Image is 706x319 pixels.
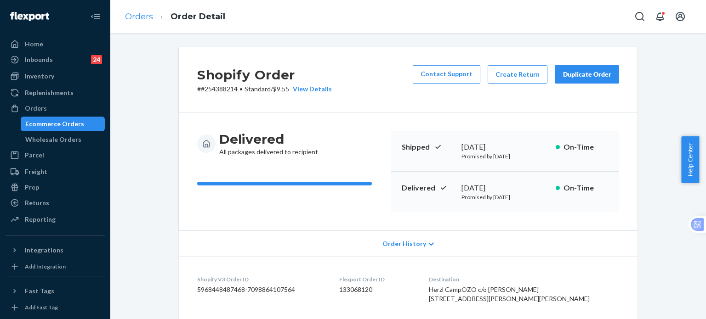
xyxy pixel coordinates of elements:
[25,39,43,49] div: Home
[382,239,426,248] span: Order History
[25,151,44,160] div: Parcel
[6,243,105,257] button: Integrations
[25,286,54,296] div: Fast Tags
[25,263,66,270] div: Add Integration
[25,303,58,311] div: Add Fast Tag
[197,65,332,84] h2: Shopify Order
[429,275,619,283] dt: Destination
[631,7,649,26] button: Open Search Box
[25,72,54,81] div: Inventory
[681,136,699,183] button: Help Center
[6,148,105,162] a: Parcel
[289,84,332,94] button: View Details
[25,135,81,144] div: Wholesale Orders
[25,104,47,113] div: Orders
[413,65,480,84] a: Contact Support
[219,131,318,157] div: All packages delivered to recipient
[25,183,39,192] div: Prep
[6,196,105,210] a: Returns
[339,275,414,283] dt: Flexport Order ID
[197,285,325,294] dd: 5968448487468-7098864107564
[171,11,225,22] a: Order Detail
[402,183,454,193] p: Delivered
[6,164,105,179] a: Freight
[6,69,105,84] a: Inventory
[555,65,619,84] button: Duplicate Order
[564,183,608,193] p: On-Time
[461,183,548,193] div: [DATE]
[563,70,611,79] div: Duplicate Order
[25,55,53,64] div: Inbounds
[6,180,105,195] a: Prep
[125,11,153,22] a: Orders
[25,215,56,224] div: Reporting
[651,7,669,26] button: Open notifications
[197,275,325,283] dt: Shopify V3 Order ID
[6,261,105,272] a: Add Integration
[245,85,271,93] span: Standard
[461,152,548,160] p: Promised by [DATE]
[25,119,84,129] div: Ecommerce Orders
[564,142,608,152] p: On-Time
[402,142,454,152] p: Shipped
[6,52,105,67] a: Inbounds24
[197,84,332,94] p: # #254388214 / $9.55
[10,12,49,21] img: Flexport logo
[91,55,102,64] div: 24
[25,246,63,255] div: Integrations
[6,101,105,116] a: Orders
[6,212,105,227] a: Reporting
[6,284,105,298] button: Fast Tags
[21,117,105,131] a: Ecommerce Orders
[488,65,547,84] button: Create Return
[429,285,590,302] span: Herzl CampOZO c/o [PERSON_NAME] [STREET_ADDRESS][PERSON_NAME][PERSON_NAME]
[671,7,689,26] button: Open account menu
[339,285,414,294] dd: 133068120
[86,7,105,26] button: Close Navigation
[6,302,105,313] a: Add Fast Tag
[461,193,548,201] p: Promised by [DATE]
[25,198,49,207] div: Returns
[6,37,105,51] a: Home
[219,131,318,147] h3: Delivered
[461,142,548,152] div: [DATE]
[118,3,233,30] ol: breadcrumbs
[25,88,74,97] div: Replenishments
[25,167,47,176] div: Freight
[21,132,105,147] a: Wholesale Orders
[239,85,243,93] span: •
[6,85,105,100] a: Replenishments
